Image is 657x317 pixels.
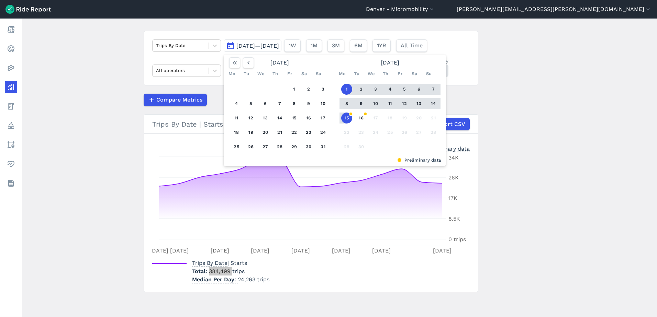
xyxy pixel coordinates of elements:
button: 27 [413,127,424,138]
a: Areas [5,139,17,151]
button: 7 [428,84,439,95]
tspan: [DATE] [433,247,452,254]
button: 22 [289,127,300,138]
button: 19 [399,113,410,124]
button: 15 [289,113,300,124]
div: We [366,68,377,79]
span: 1YR [377,42,386,50]
button: 29 [289,141,300,152]
button: 2 [303,84,314,95]
button: 9 [356,98,367,109]
span: 1W [289,42,296,50]
div: [DATE] [337,57,443,68]
button: 21 [428,113,439,124]
tspan: [DATE] [251,247,269,254]
tspan: 17K [448,195,457,201]
div: Preliminary data [229,157,441,163]
p: 24,263 trips [192,275,269,284]
span: Trips By Date [192,258,227,267]
button: 1YR [372,39,391,52]
tspan: 8.5K [448,215,460,222]
button: 1 [341,84,352,95]
button: Denver - Micromobility [366,5,435,13]
button: 13 [260,113,271,124]
button: 26 [245,141,256,152]
div: Su [313,68,324,79]
button: 4 [385,84,396,95]
button: 25 [385,127,396,138]
span: | Starts [192,260,247,266]
button: 6 [260,98,271,109]
button: 12 [399,98,410,109]
button: 12 [245,113,256,124]
button: 17 [318,113,328,124]
button: 28 [274,141,285,152]
span: All Time [401,42,423,50]
div: Su [423,68,434,79]
div: Fr [284,68,295,79]
a: Realtime [5,43,17,55]
button: 14 [428,98,439,109]
a: Heatmaps [5,62,17,74]
div: [DATE] [226,57,333,68]
a: Analyze [5,81,17,93]
div: Mo [337,68,348,79]
div: Fr [394,68,405,79]
div: Preliminary data [426,145,470,152]
button: 11 [385,98,396,109]
button: 23 [303,127,314,138]
button: 16 [356,113,367,124]
span: 3M [332,42,340,50]
a: Fees [5,100,17,113]
button: 10 [318,98,328,109]
button: 10 [370,98,381,109]
button: 28 [428,127,439,138]
tspan: [DATE] [170,247,189,254]
a: Datasets [5,177,17,189]
button: 3 [370,84,381,95]
tspan: [DATE] [332,247,350,254]
a: Policy [5,119,17,132]
button: 8 [341,98,352,109]
span: [DATE]—[DATE] [236,43,279,49]
button: 27 [260,141,271,152]
button: [PERSON_NAME][EMAIL_ADDRESS][PERSON_NAME][DOMAIN_NAME] [457,5,652,13]
button: 21 [274,127,285,138]
tspan: [DATE] [150,247,168,254]
button: 7 [274,98,285,109]
div: We [255,68,266,79]
img: Ride Report [5,5,51,14]
div: Tu [351,68,362,79]
div: Mo [226,68,237,79]
div: Th [270,68,281,79]
a: Health [5,158,17,170]
button: 31 [318,141,328,152]
button: 19 [245,127,256,138]
button: 13 [413,98,424,109]
span: Median Per Day [192,274,238,283]
a: Report [5,23,17,36]
button: 20 [413,113,424,124]
button: 2 [356,84,367,95]
button: 8 [289,98,300,109]
button: 1M [306,39,322,52]
span: 384,499 trips [209,268,245,274]
button: 3 [318,84,328,95]
div: Sa [299,68,310,79]
tspan: [DATE] [291,247,310,254]
button: [DATE]—[DATE] [224,39,281,52]
tspan: [DATE] [372,247,391,254]
button: 24 [318,127,328,138]
button: 1W [284,39,301,52]
button: All Time [396,39,427,52]
button: Compare Metrics [144,94,207,106]
button: 23 [356,127,367,138]
div: Sa [409,68,420,79]
button: 30 [303,141,314,152]
tspan: 0 trips [448,236,466,243]
button: 18 [231,127,242,138]
button: 17 [370,113,381,124]
button: 9 [303,98,314,109]
tspan: 26K [448,174,459,181]
div: Th [380,68,391,79]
